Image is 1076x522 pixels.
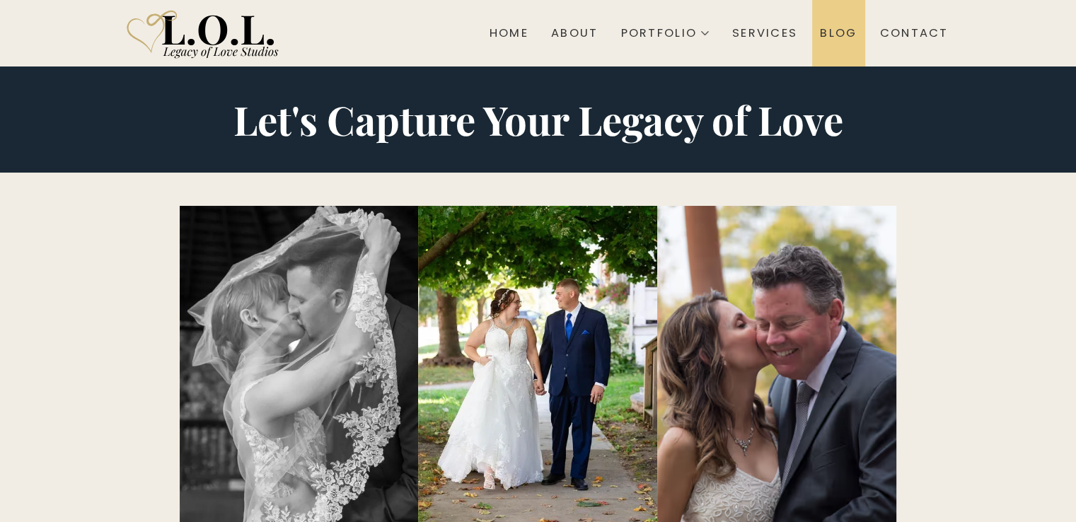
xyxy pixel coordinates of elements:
[551,26,598,41] div: About
[120,5,290,62] img: Legacy of Love Studios logo.
[820,26,857,41] div: Blog
[621,28,698,39] div: Portfolio
[490,26,528,41] div: Home
[180,100,897,139] h1: Let's Capture Your Legacy of Love
[732,26,797,41] div: Services
[880,26,949,41] div: Contact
